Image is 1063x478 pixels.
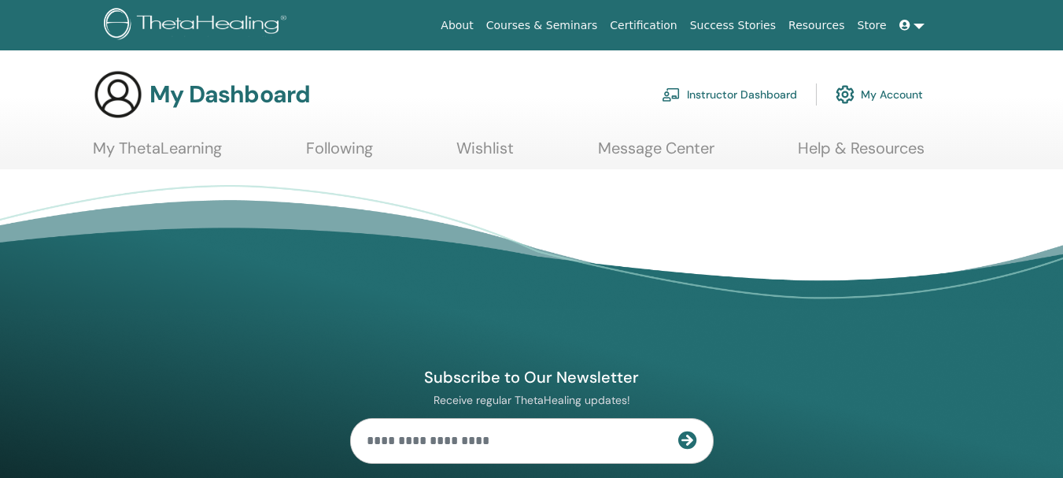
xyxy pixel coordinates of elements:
[851,11,893,40] a: Store
[480,11,604,40] a: Courses & Seminars
[684,11,782,40] a: Success Stories
[350,393,714,407] p: Receive regular ThetaHealing updates!
[93,69,143,120] img: generic-user-icon.jpg
[149,80,310,109] h3: My Dashboard
[836,81,854,108] img: cog.svg
[662,77,797,112] a: Instructor Dashboard
[350,367,714,387] h4: Subscribe to Our Newsletter
[798,139,925,169] a: Help & Resources
[782,11,851,40] a: Resources
[603,11,683,40] a: Certification
[104,8,292,43] img: logo.png
[662,87,681,102] img: chalkboard-teacher.svg
[836,77,923,112] a: My Account
[598,139,714,169] a: Message Center
[434,11,479,40] a: About
[306,139,373,169] a: Following
[93,139,222,169] a: My ThetaLearning
[456,139,514,169] a: Wishlist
